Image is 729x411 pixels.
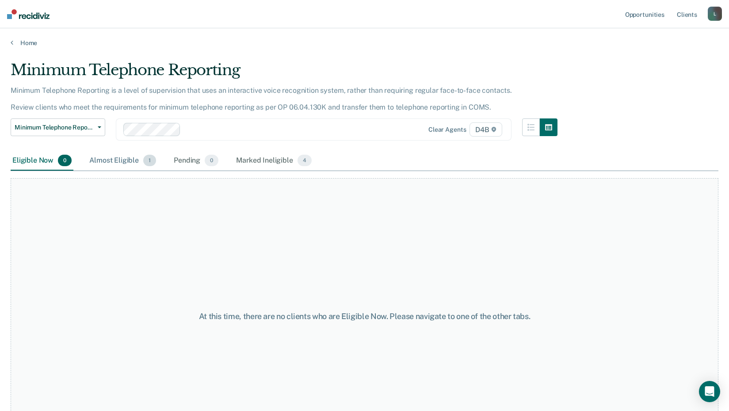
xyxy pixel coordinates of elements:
[11,39,718,47] a: Home
[205,155,218,166] span: 0
[172,151,220,171] div: Pending0
[143,155,156,166] span: 1
[11,118,105,136] button: Minimum Telephone Reporting
[15,124,94,131] span: Minimum Telephone Reporting
[699,381,720,402] div: Open Intercom Messenger
[298,155,312,166] span: 4
[88,151,158,171] div: Almost Eligible1
[11,61,557,86] div: Minimum Telephone Reporting
[469,122,502,137] span: D4B
[58,155,72,166] span: 0
[234,151,313,171] div: Marked Ineligible4
[7,9,50,19] img: Recidiviz
[11,151,73,171] div: Eligible Now0
[708,7,722,21] button: L
[188,312,542,321] div: At this time, there are no clients who are Eligible Now. Please navigate to one of the other tabs.
[428,126,466,133] div: Clear agents
[11,86,512,111] p: Minimum Telephone Reporting is a level of supervision that uses an interactive voice recognition ...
